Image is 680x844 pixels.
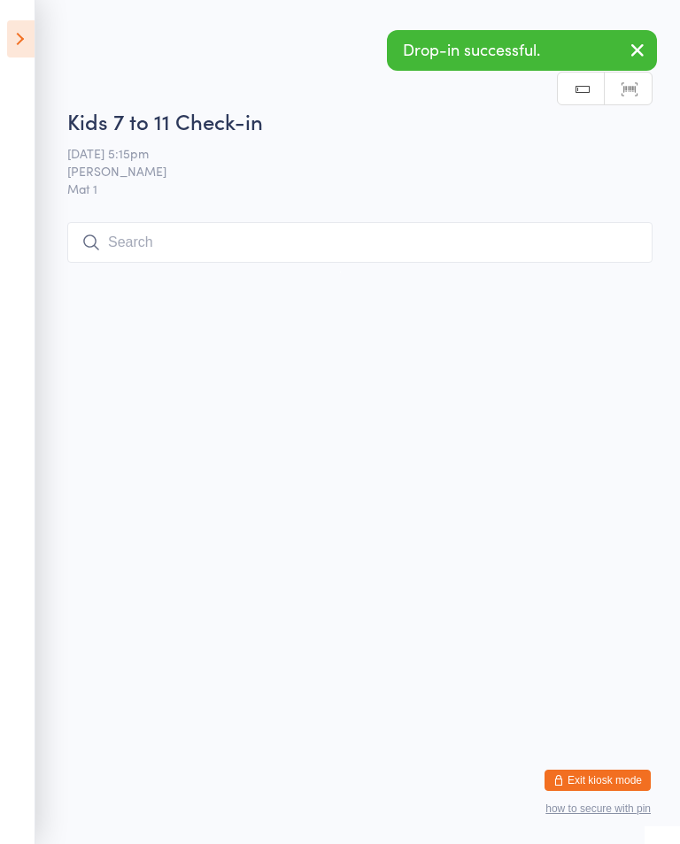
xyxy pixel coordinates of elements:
div: Drop-in successful. [387,30,657,71]
span: Mat 1 [67,180,653,197]
button: how to secure with pin [545,802,651,815]
span: [PERSON_NAME] [67,162,625,180]
input: Search [67,222,653,263]
h2: Kids 7 to 11 Check-in [67,106,653,135]
span: [DATE] 5:15pm [67,144,625,162]
button: Exit kiosk mode [545,770,651,791]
